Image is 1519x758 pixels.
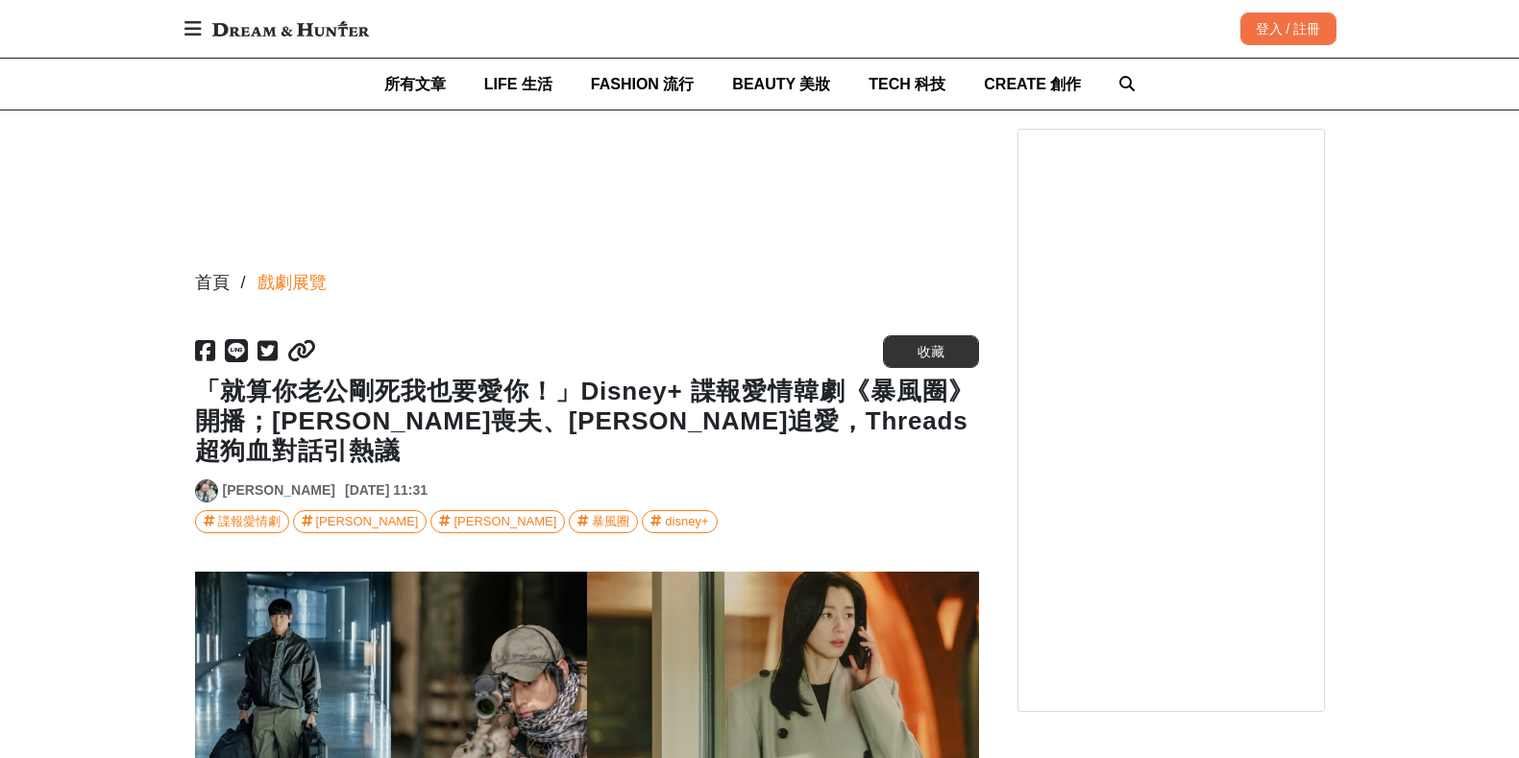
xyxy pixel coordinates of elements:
[430,510,565,533] a: [PERSON_NAME]
[984,76,1081,92] span: CREATE 創作
[218,511,281,532] div: 諜報愛情劇
[241,270,246,296] div: /
[223,480,335,501] a: [PERSON_NAME]
[591,76,695,92] span: FASHION 流行
[591,59,695,110] a: FASHION 流行
[195,479,218,502] a: Avatar
[384,59,446,110] a: 所有文章
[196,480,217,501] img: Avatar
[257,270,327,296] a: 戲劇展覽
[569,510,638,533] a: 暴風圈
[592,511,629,532] div: 暴風圈
[732,59,830,110] a: BEAUTY 美妝
[665,511,708,532] div: disney+
[293,510,428,533] a: [PERSON_NAME]
[883,335,979,368] button: 收藏
[453,511,556,532] div: [PERSON_NAME]
[484,76,552,92] span: LIFE 生活
[203,12,379,46] img: Dream & Hunter
[732,76,830,92] span: BEAUTY 美妝
[484,59,552,110] a: LIFE 生活
[384,76,446,92] span: 所有文章
[869,76,945,92] span: TECH 科技
[195,510,289,533] a: 諜報愛情劇
[195,270,230,296] div: 首頁
[316,511,419,532] div: [PERSON_NAME]
[195,377,979,467] h1: 「就算你老公剛死我也要愛你！」Disney+ 諜報愛情韓劇《暴風圈》開播；[PERSON_NAME]喪夫、[PERSON_NAME]追愛，Threads超狗血對話引熱議
[869,59,945,110] a: TECH 科技
[345,480,428,501] div: [DATE] 11:31
[642,510,717,533] a: disney+
[984,59,1081,110] a: CREATE 創作
[1240,12,1336,45] div: 登入 / 註冊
